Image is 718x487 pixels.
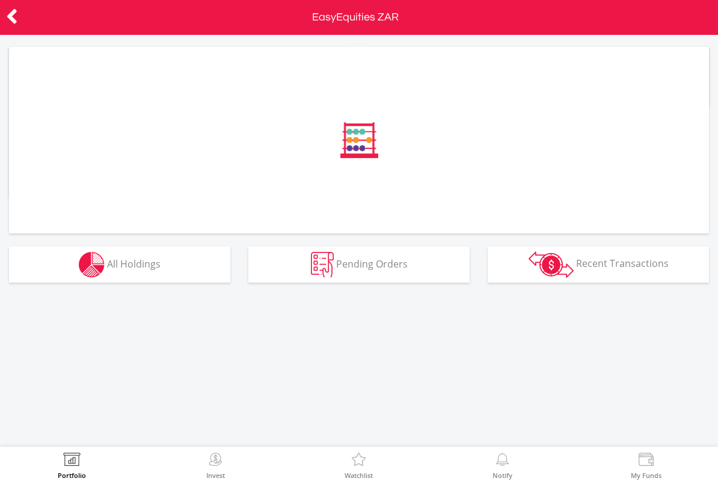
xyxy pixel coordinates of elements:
button: Recent Transactions [488,247,709,283]
button: Pending Orders [248,247,470,283]
span: Recent Transactions [576,257,669,270]
button: All Holdings [9,247,230,283]
img: holdings-wht.png [79,252,105,278]
img: View Notifications [493,453,512,470]
label: Watchlist [345,472,373,479]
a: Notify [492,453,512,479]
label: My Funds [631,472,661,479]
img: transactions-zar-wht.png [529,251,574,278]
img: Invest Now [206,453,225,470]
span: Pending Orders [336,257,408,270]
a: Watchlist [345,453,373,479]
img: Watchlist [349,453,368,470]
img: View Portfolio [63,453,81,470]
a: My Funds [631,453,661,479]
a: Portfolio [58,453,86,479]
img: pending_instructions-wht.png [311,252,334,278]
span: All Holdings [107,257,161,270]
a: Invest [206,453,225,479]
img: View Funds [637,453,655,470]
label: Portfolio [58,472,86,479]
label: Notify [492,472,512,479]
label: Invest [206,472,225,479]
